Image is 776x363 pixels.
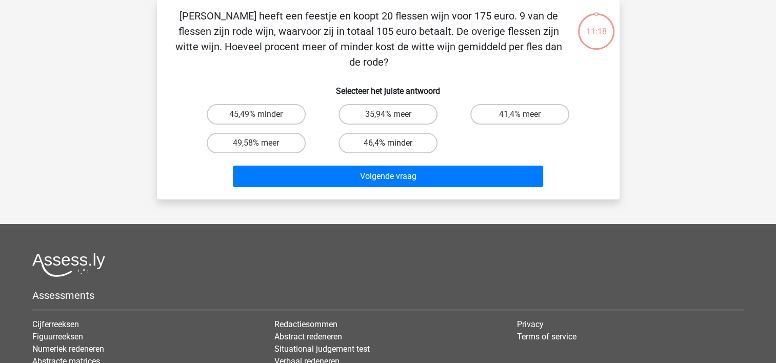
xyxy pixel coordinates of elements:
[32,332,83,341] a: Figuurreeksen
[32,289,744,301] h5: Assessments
[517,319,544,329] a: Privacy
[274,332,342,341] a: Abstract redeneren
[173,8,565,70] p: [PERSON_NAME] heeft een feestje en koopt 20 flessen wijn voor 175 euro. 9 van de flessen zijn rod...
[274,319,337,329] a: Redactiesommen
[339,133,437,153] label: 46,4% minder
[470,104,569,125] label: 41,4% meer
[517,332,576,341] a: Terms of service
[339,104,437,125] label: 35,94% meer
[233,166,543,187] button: Volgende vraag
[32,344,104,354] a: Numeriek redeneren
[32,253,105,277] img: Assessly logo
[32,319,79,329] a: Cijferreeksen
[173,78,603,96] h6: Selecteer het juiste antwoord
[274,344,370,354] a: Situational judgement test
[577,12,615,38] div: 11:18
[207,133,306,153] label: 49,58% meer
[207,104,306,125] label: 45,49% minder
